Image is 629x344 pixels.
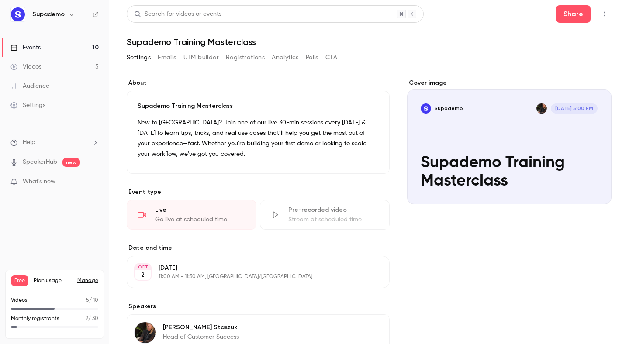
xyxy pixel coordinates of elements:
[10,82,49,90] div: Audience
[86,298,89,303] span: 5
[127,188,390,196] p: Event type
[77,277,98,284] a: Manage
[86,315,98,323] p: / 30
[11,315,59,323] p: Monthly registrants
[127,51,151,65] button: Settings
[11,7,25,21] img: Supademo
[163,323,239,332] p: [PERSON_NAME] Staszuk
[159,273,343,280] p: 11:00 AM - 11:30 AM, [GEOGRAPHIC_DATA]/[GEOGRAPHIC_DATA]
[127,302,390,311] label: Speakers
[183,51,219,65] button: UTM builder
[407,79,612,87] label: Cover image
[325,51,337,65] button: CTA
[135,322,156,343] img: Paulina Staszuk
[88,178,99,186] iframe: Noticeable Trigger
[86,316,88,321] span: 2
[10,62,41,71] div: Videos
[226,51,265,65] button: Registrations
[288,215,379,224] div: Stream at scheduled time
[127,37,612,47] h1: Supademo Training Masterclass
[127,200,256,230] div: LiveGo live at scheduled time
[141,271,145,279] p: 2
[155,206,245,214] div: Live
[134,10,221,19] div: Search for videos or events
[23,138,35,147] span: Help
[127,79,390,87] label: About
[288,206,379,214] div: Pre-recorded video
[138,117,379,159] p: New to [GEOGRAPHIC_DATA]? Join one of our live 30-min sessions every [DATE] & [DATE] to learn tip...
[23,158,57,167] a: SpeakerHub
[11,296,28,304] p: Videos
[159,264,343,272] p: [DATE]
[556,5,591,23] button: Share
[155,215,245,224] div: Go live at scheduled time
[138,102,379,110] p: Supademo Training Masterclass
[10,43,41,52] div: Events
[10,101,45,110] div: Settings
[32,10,65,19] h6: Supademo
[407,79,612,204] section: Cover image
[158,51,176,65] button: Emails
[62,158,80,167] span: new
[260,200,390,230] div: Pre-recorded videoStream at scheduled time
[23,177,55,186] span: What's new
[86,296,98,304] p: / 10
[135,264,151,270] div: OCT
[11,275,28,286] span: Free
[272,51,299,65] button: Analytics
[10,138,99,147] li: help-dropdown-opener
[34,277,72,284] span: Plan usage
[306,51,318,65] button: Polls
[127,244,390,252] label: Date and time
[163,333,239,341] p: Head of Customer Success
